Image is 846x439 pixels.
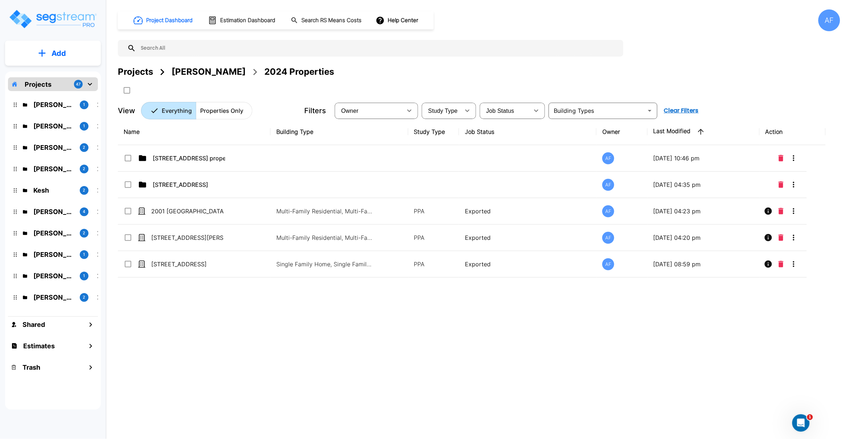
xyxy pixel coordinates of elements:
p: 4 [83,209,86,215]
button: Info [761,257,776,271]
div: AF [602,232,614,244]
div: 2024 Properties [264,65,334,78]
p: [DATE] 04:35 pm [653,180,754,189]
button: Properties Only [196,102,252,119]
input: Search All [136,40,620,57]
p: 1 [83,102,85,108]
p: [DATE] 04:20 pm [653,233,754,242]
span: 1 [807,414,813,420]
button: Info [761,204,776,218]
button: Everything [141,102,196,119]
h1: Estimates [23,341,55,351]
div: Select [336,100,402,121]
p: Exported [465,233,591,242]
button: Open [645,106,655,116]
button: Search RS Means Costs [288,13,366,28]
div: Select [423,100,460,121]
p: [STREET_ADDRESS][PERSON_NAME] [151,233,224,242]
p: 2 [83,166,86,172]
button: Estimation Dashboard [205,13,279,28]
div: [PERSON_NAME] [172,65,246,78]
p: Jay Hershowitz [33,121,74,131]
p: Filters [304,105,326,116]
div: AF [602,205,614,217]
button: SelectAll [120,83,134,98]
div: AF [818,9,840,31]
iframe: Intercom live chat [792,414,810,432]
p: 2 [83,294,86,300]
p: Isaak Markovitz [33,100,74,110]
button: Delete [776,257,787,271]
p: Everything [162,106,192,115]
p: Chuny Herzka [33,228,74,238]
p: PPA [414,207,453,216]
div: AF [602,258,614,270]
button: Project Dashboard [131,12,197,28]
p: Exported [465,260,591,268]
div: Select [481,100,529,121]
p: 1 [83,251,85,258]
p: 2 [83,230,86,236]
input: Building Types [551,106,643,116]
span: Owner [341,108,359,114]
h1: Shared [22,320,45,329]
p: Add [51,48,66,59]
p: Projects [25,79,51,89]
p: Properties Only [200,106,243,115]
p: 1 [83,273,85,279]
h1: Trash [22,362,40,372]
th: Study Type [408,119,459,145]
th: Action [760,119,826,145]
h1: Search RS Means Costs [301,16,362,25]
img: Logo [8,9,97,29]
div: Platform [141,102,252,119]
p: Kesh [33,185,74,195]
p: Single Family Home, Single Family Home Site [276,260,374,268]
p: Barry Donath [33,143,74,152]
span: Study Type [428,108,458,114]
p: 1 [83,123,85,129]
div: Projects [118,65,153,78]
p: [STREET_ADDRESS] [153,180,225,189]
button: More-Options [787,230,801,245]
button: Delete [776,151,787,165]
th: Owner [597,119,647,145]
p: PPA [414,260,453,268]
button: Info [761,230,776,245]
p: View [118,105,135,116]
th: Building Type [271,119,408,145]
h1: Project Dashboard [146,16,193,25]
th: Job Status [459,119,597,145]
p: Asher Silverberg [33,271,74,281]
button: Delete [776,204,787,218]
button: More-Options [787,151,801,165]
span: Job Status [486,108,514,114]
p: [DATE] 08:59 pm [653,260,754,268]
p: 47 [76,81,81,87]
h1: Estimation Dashboard [220,16,275,25]
p: Ari Eisenman [33,164,74,174]
p: 2001 [GEOGRAPHIC_DATA] [151,207,224,216]
p: [DATE] 10:46 pm [653,154,754,163]
p: Multi-Family Residential, Multi-Family Residential Site [276,233,374,242]
p: [STREET_ADDRESS] properties [153,154,225,163]
p: Josh Strum [33,207,74,217]
button: Delete [776,177,787,192]
p: PPA [414,233,453,242]
p: [STREET_ADDRESS] [151,260,224,268]
p: Exported [465,207,591,216]
button: Delete [776,230,787,245]
th: Name [118,119,271,145]
div: AF [602,179,614,191]
p: 2 [83,144,86,151]
p: Michael Heinemann [33,250,74,259]
button: More-Options [787,257,801,271]
th: Last Modified [648,119,760,145]
button: Add [5,43,101,64]
p: Knoble [33,292,74,302]
button: More-Options [787,177,801,192]
button: Clear Filters [661,103,702,118]
p: Multi-Family Residential, Multi-Family Residential Site [276,207,374,216]
div: AF [602,152,614,164]
button: Help Center [374,13,421,27]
